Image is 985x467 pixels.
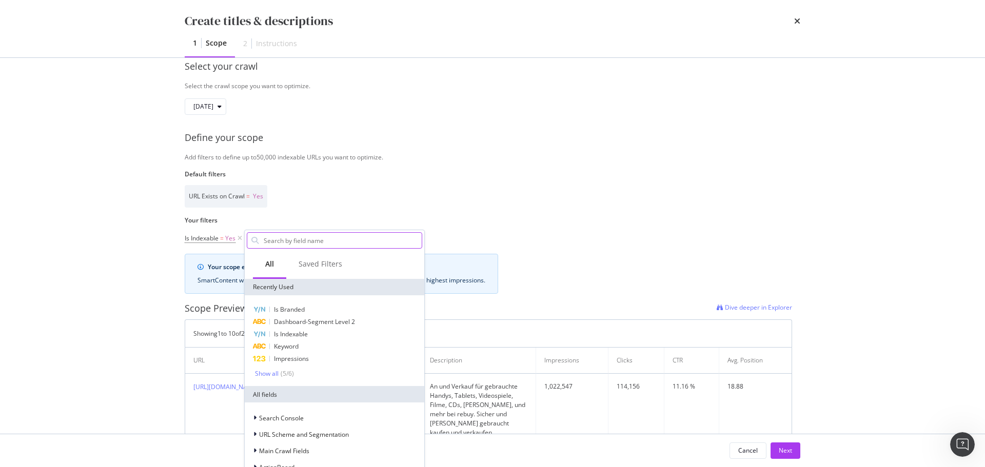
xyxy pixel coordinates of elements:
input: Search by field name [263,233,422,248]
th: Avg. Position [719,348,792,374]
span: 2025 Aug. 5th [193,102,213,111]
span: Main Crawl Fields [259,446,309,455]
div: 18.88 [727,382,783,391]
iframe: Intercom live chat [950,432,975,457]
span: Impressions [274,354,309,363]
span: Yes [225,231,235,246]
th: Description [422,348,536,374]
button: Next [771,442,800,459]
span: Yes [253,192,263,200]
div: All fields [245,386,424,402]
label: Default filters [185,170,792,178]
div: An und Verkauf für gebrauchte Handys, Tablets, Videospiele, Filme, CDs, [PERSON_NAME], und mehr b... [430,382,527,437]
div: Scope Preview (2462821) [185,302,288,315]
th: Clicks [608,348,664,374]
button: [DATE] [185,98,226,115]
span: URL Scheme and Segmentation [259,430,349,439]
span: = [246,192,250,200]
div: 2 [243,38,247,49]
th: URL [185,348,328,374]
div: times [794,12,800,30]
span: Is Indexable [274,330,308,338]
div: SmartContent will only generate recommendations for the 50,000 URLs with the highest impressions. [198,276,485,285]
span: Keyword [274,342,299,351]
div: Add filters to define up to 50,000 indexable URLs you want to optimize. [185,153,800,161]
div: 114,156 [617,382,656,391]
a: Dive deeper in Explorer [717,302,792,315]
span: Search Console [259,414,304,422]
div: Next [779,446,792,455]
span: Dive deeper in Explorer [725,303,792,312]
div: Define your scope [185,131,800,145]
div: Showing 1 to 10 of 2462821 entries [193,329,288,338]
div: Create titles & descriptions [185,12,333,30]
a: [URL][DOMAIN_NAME] [193,382,259,391]
div: Saved Filters [299,259,342,269]
span: Is Branded [274,305,305,314]
div: Cancel [738,446,758,455]
div: info banner [185,254,498,294]
span: URL Exists on Crawl [189,192,245,200]
div: Scope [206,38,227,48]
label: Your filters [185,216,792,225]
div: All [265,259,274,269]
div: Recently Used [245,279,424,295]
div: 1,022,547 [544,382,600,391]
button: Cancel [730,442,766,459]
div: Select your crawl [185,60,800,73]
div: Instructions [256,38,297,49]
div: Show all [255,370,279,377]
div: 1 [193,38,197,48]
div: Your scope exceeds the 50,000 URLs limit. [208,262,485,272]
span: Dashboard-Segment Level 2 [274,317,355,326]
th: CTR [664,348,719,374]
span: = [220,234,224,242]
th: Impressions [536,348,608,374]
div: ( 5 / 6 ) [279,369,294,378]
div: 11.16 % [673,382,711,391]
div: Select the crawl scope you want to optimize. [185,82,800,90]
span: Is Indexable [185,234,219,242]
